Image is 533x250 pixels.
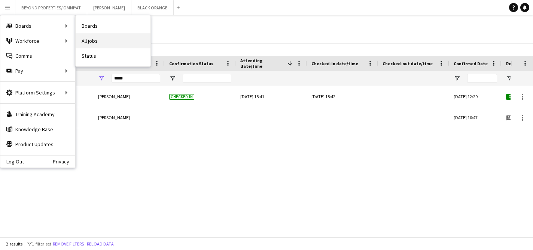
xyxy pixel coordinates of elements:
[131,0,174,15] button: BLACK ORANGE
[169,94,194,100] span: Checked-in
[98,115,130,120] span: [PERSON_NAME]
[169,61,213,66] span: Confirmation Status
[506,61,531,66] span: Role Status
[53,159,75,165] a: Privacy
[0,137,75,152] a: Product Updates
[454,75,460,82] button: Open Filter Menu
[169,75,176,82] button: Open Filter Menu
[506,75,513,82] button: Open Filter Menu
[0,18,75,33] div: Boards
[76,48,150,63] a: Status
[240,86,302,107] div: [DATE] 18:41
[51,240,85,248] button: Remove filters
[454,61,488,66] span: Confirmed Date
[467,74,497,83] input: Confirmed Date Filter Input
[0,48,75,63] a: Comms
[15,0,87,15] button: BEYOND PROPERTIES/ OMNIYAT
[449,107,502,128] div: [DATE] 10:47
[76,18,150,33] a: Boards
[32,241,51,247] span: 1 filter set
[0,63,75,78] div: Pay
[0,159,24,165] a: Log Out
[0,122,75,137] a: Knowledge Base
[183,74,231,83] input: Confirmation Status Filter Input
[76,33,150,48] a: All jobs
[98,75,105,82] button: Open Filter Menu
[98,94,130,99] span: [PERSON_NAME]
[240,58,284,69] span: Attending date/time
[449,86,502,107] div: [DATE] 12:29
[0,85,75,100] div: Platform Settings
[0,107,75,122] a: Training Academy
[311,61,358,66] span: Checked-in date/time
[85,240,115,248] button: Reload data
[383,61,433,66] span: Checked-out date/time
[311,86,374,107] div: [DATE] 18:42
[87,0,131,15] button: [PERSON_NAME]
[0,33,75,48] div: Workforce
[112,74,160,83] input: Name Filter Input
